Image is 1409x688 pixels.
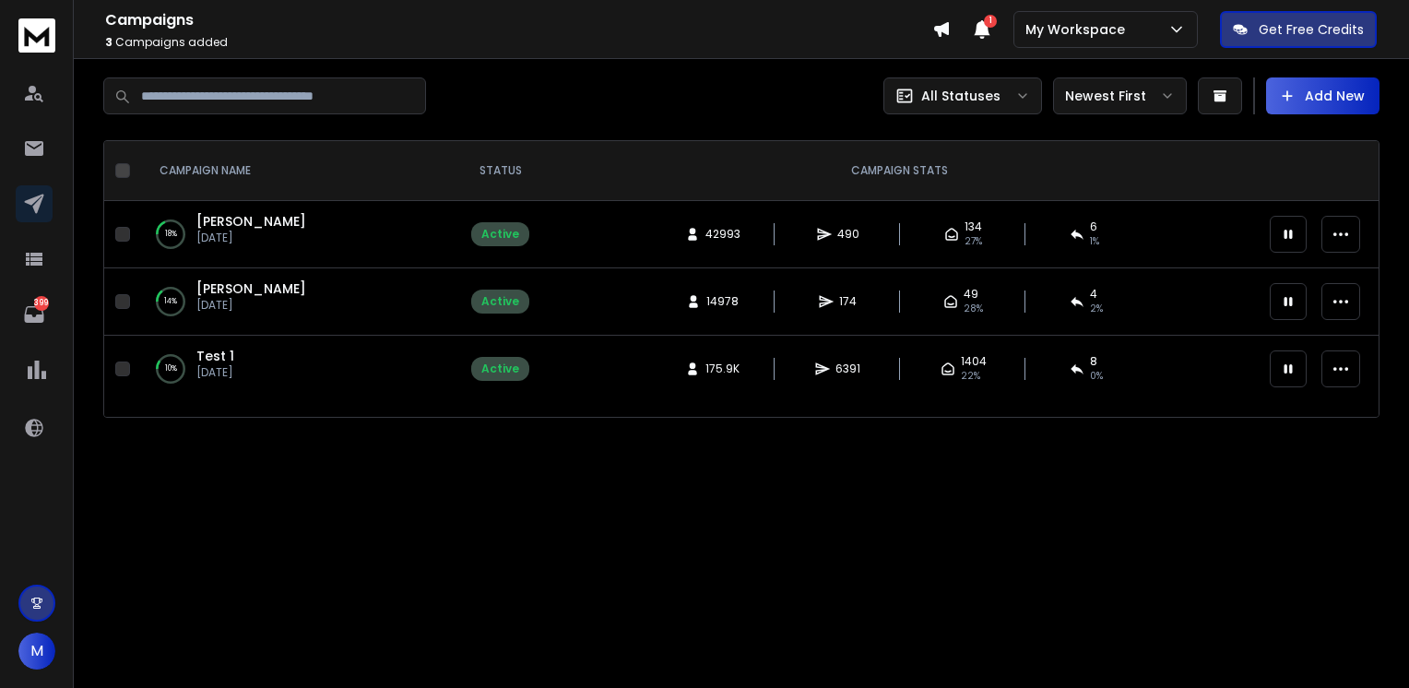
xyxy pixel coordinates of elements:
span: 174 [839,294,858,309]
span: 490 [837,227,859,242]
th: CAMPAIGN NAME [137,141,460,201]
span: 8 [1090,354,1097,369]
span: 1 % [1090,234,1099,249]
span: 6391 [835,362,860,376]
td: 10%Test 1[DATE] [137,336,460,403]
div: Active [481,294,519,309]
p: [DATE] [196,231,306,245]
a: 399 [16,296,53,333]
td: 14%[PERSON_NAME][DATE] [137,268,460,336]
span: 3 [105,34,112,50]
button: Add New [1266,77,1379,114]
div: Active [481,362,519,376]
p: My Workspace [1025,20,1132,39]
span: 14978 [706,294,739,309]
td: 18%[PERSON_NAME][DATE] [137,201,460,268]
p: 10 % [165,360,177,378]
span: 22 % [961,369,980,384]
p: 399 [34,296,49,311]
a: [PERSON_NAME] [196,212,306,231]
span: 0 % [1090,369,1103,384]
span: 134 [965,219,982,234]
th: STATUS [460,141,540,201]
p: 18 % [165,225,177,243]
button: M [18,633,55,670]
p: All Statuses [921,87,1001,105]
h1: Campaigns [105,9,932,31]
p: 14 % [164,292,177,311]
span: 2 % [1090,302,1103,316]
p: Campaigns added [105,35,932,50]
span: 28 % [964,302,983,316]
div: Active [481,227,519,242]
span: 4 [1090,287,1097,302]
p: [DATE] [196,365,234,380]
span: 27 % [965,234,982,249]
span: 175.9K [705,362,740,376]
a: [PERSON_NAME] [196,279,306,298]
p: [DATE] [196,298,306,313]
th: CAMPAIGN STATS [540,141,1259,201]
span: 6 [1090,219,1097,234]
span: 49 [964,287,978,302]
a: Test 1 [196,347,234,365]
span: 1404 [961,354,987,369]
span: 1 [984,15,997,28]
button: Newest First [1053,77,1187,114]
img: logo [18,18,55,53]
button: Get Free Credits [1220,11,1377,48]
span: 42993 [705,227,740,242]
p: Get Free Credits [1259,20,1364,39]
